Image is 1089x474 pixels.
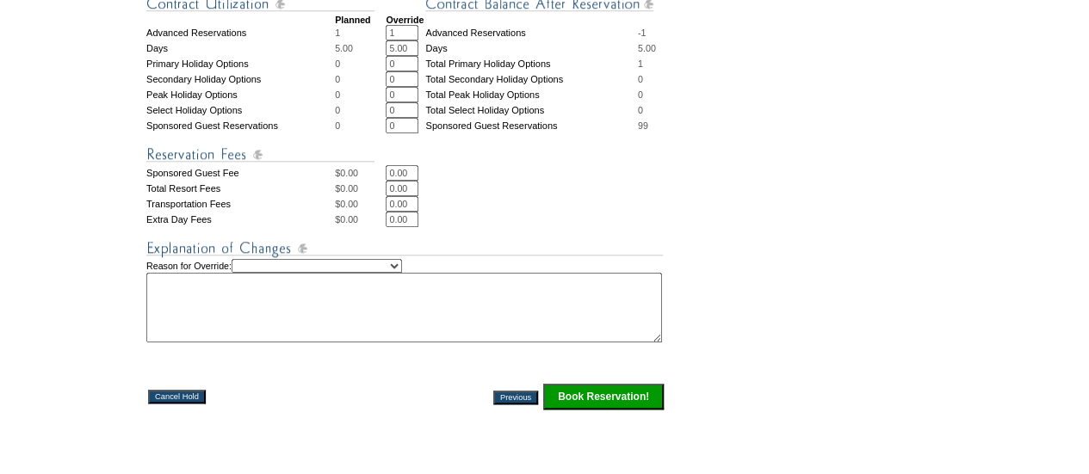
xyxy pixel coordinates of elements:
td: Total Resort Fees [146,181,335,196]
td: $ [335,181,386,196]
td: Reason for Override: [146,259,665,342]
td: Sponsored Guest Fee [146,165,335,181]
td: Total Primary Holiday Options [425,56,637,71]
td: Total Select Holiday Options [425,102,637,118]
td: $ [335,165,386,181]
span: 1 [638,58,643,69]
td: Primary Holiday Options [146,56,335,71]
span: -1 [638,28,646,38]
span: 0 [335,58,340,69]
td: Sponsored Guest Reservations [146,118,335,133]
td: Days [146,40,335,56]
img: Reservation Fees [146,144,374,165]
span: 1 [335,28,340,38]
td: $ [335,212,386,227]
span: 0 [638,89,643,100]
td: Total Peak Holiday Options [425,87,637,102]
span: 99 [638,120,648,131]
span: 5.00 [335,43,353,53]
input: Previous [493,391,538,404]
span: 0 [638,74,643,84]
strong: Override [386,15,424,25]
td: $ [335,196,386,212]
img: Explanation of Changes [146,237,663,259]
td: Advanced Reservations [146,25,335,40]
span: 0 [335,120,340,131]
input: Click this button to finalize your reservation. [543,384,664,409]
span: 0 [335,74,340,84]
td: Select Holiday Options [146,102,335,118]
td: Secondary Holiday Options [146,71,335,87]
td: Sponsored Guest Reservations [425,118,637,133]
span: 0 [335,105,340,115]
span: 0 [638,105,643,115]
span: 5.00 [638,43,656,53]
span: 0 [335,89,340,100]
span: 0.00 [340,183,358,194]
td: Days [425,40,637,56]
span: 0.00 [340,168,358,178]
td: Advanced Reservations [425,25,637,40]
span: 0.00 [340,199,358,209]
td: Peak Holiday Options [146,87,335,102]
input: Cancel Hold [148,390,206,403]
td: Total Secondary Holiday Options [425,71,637,87]
td: Transportation Fees [146,196,335,212]
span: 0.00 [340,214,358,225]
strong: Planned [335,15,370,25]
td: Extra Day Fees [146,212,335,227]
